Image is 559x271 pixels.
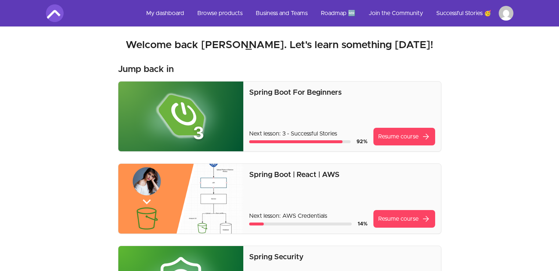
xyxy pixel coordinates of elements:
[373,128,435,145] a: Resume coursearrow_forward
[46,4,64,22] img: Amigoscode logo
[422,132,430,141] span: arrow_forward
[422,214,430,223] span: arrow_forward
[140,4,513,22] nav: Main
[140,4,190,22] a: My dashboard
[363,4,429,22] a: Join the Community
[118,82,244,151] img: Product image for Spring Boot For Beginners
[356,139,368,144] span: 92 %
[373,210,435,228] a: Resume coursearrow_forward
[249,223,351,225] div: Course progress
[118,64,174,75] h3: Jump back in
[249,212,367,220] p: Next lesson: AWS Credentials
[46,39,513,52] h2: Welcome back [PERSON_NAME]. Let's learn something [DATE]!
[430,4,497,22] a: Successful Stories 🥳
[249,129,367,138] p: Next lesson: 3 - Successful Stories
[250,4,313,22] a: Business and Teams
[249,170,435,180] p: Spring Boot | React | AWS
[118,164,244,234] img: Product image for Spring Boot | React | AWS
[249,252,435,262] p: Spring Security
[191,4,248,22] a: Browse products
[249,87,435,98] p: Spring Boot For Beginners
[499,6,513,21] img: Profile image for Kingsley Onyelo
[358,221,368,227] span: 14 %
[249,140,350,143] div: Course progress
[315,4,361,22] a: Roadmap 🆕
